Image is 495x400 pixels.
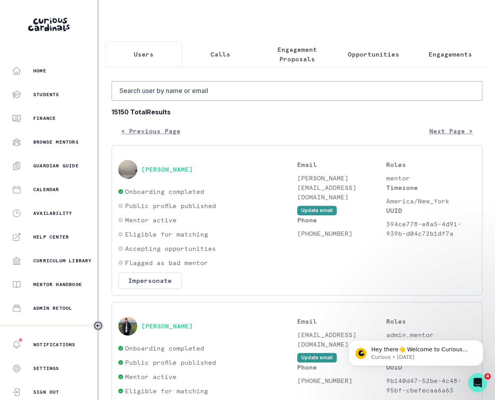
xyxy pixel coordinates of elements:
[125,201,216,210] p: Public profile published
[297,215,387,225] p: Phone
[420,123,482,139] button: Next Page >
[297,229,387,238] p: [PHONE_NUMBER]
[33,186,59,193] p: Calendar
[297,160,387,169] p: Email
[386,173,476,183] p: mentor
[386,160,476,169] p: Roles
[134,49,154,59] p: Users
[112,123,190,139] button: < Previous Page
[33,210,72,216] p: Availability
[33,258,92,264] p: Curriculum Library
[93,320,103,331] button: Toggle sidebar
[125,229,208,239] p: Eligible for matching
[297,362,387,372] p: Phone
[125,372,176,381] p: Mentor active
[141,322,193,330] button: [PERSON_NAME]
[125,244,216,253] p: Accepting opportunities
[33,389,59,395] p: Sign Out
[33,365,59,372] p: Settings
[297,317,387,326] p: Email
[33,91,59,98] p: Students
[297,173,387,202] p: [PERSON_NAME][EMAIL_ADDRESS][DOMAIN_NAME]
[266,45,329,64] p: Engagement Proposals
[33,234,69,240] p: Help Center
[33,68,46,74] p: Home
[468,373,487,392] iframe: Intercom live chat
[297,353,337,362] button: Update email
[348,49,399,59] p: Opportunities
[28,18,70,31] img: Curious Cardinals Logo
[386,317,476,326] p: Roles
[386,219,476,238] p: 394ce778-e8a5-4d91-939b-d04c72b1df7a
[386,183,476,192] p: Timezone
[125,358,216,367] p: Public profile published
[429,49,472,59] p: Engagements
[125,187,204,196] p: Onboarding completed
[125,215,176,225] p: Mentor active
[386,376,476,395] p: 9b140d47-52be-4c48-95bf-cbefecaa6a63
[33,163,79,169] p: Guardian Guide
[125,258,208,267] p: Flagged as bad mentor
[297,330,387,349] p: [EMAIL_ADDRESS][DOMAIN_NAME]
[33,139,79,145] p: Browse Mentors
[118,272,182,289] button: Impersonate
[337,323,495,379] iframe: Intercom notifications message
[125,343,204,353] p: Onboarding completed
[297,376,387,385] p: [PHONE_NUMBER]
[386,206,476,215] p: UUID
[141,165,193,173] button: [PERSON_NAME]
[125,386,208,396] p: Eligible for matching
[386,196,476,206] p: America/New_York
[112,107,482,117] b: 15150 Total Results
[484,373,491,379] span: 4
[33,281,82,288] p: Mentor Handbook
[33,115,56,121] p: Finance
[33,305,72,311] p: Admin Retool
[211,49,230,59] p: Calls
[33,341,76,348] p: Notifications
[297,206,337,215] button: Update email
